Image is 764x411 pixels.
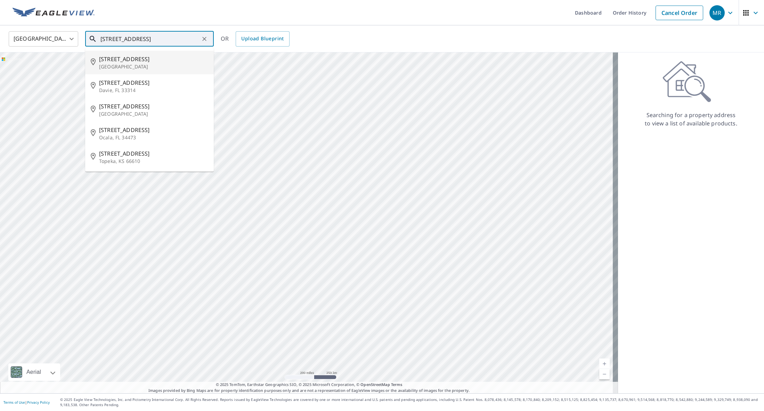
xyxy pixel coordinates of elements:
[200,34,209,44] button: Clear
[599,359,610,369] a: Current Level 5, Zoom In
[99,158,208,165] p: Topeka, KS 66610
[99,87,208,94] p: Davie, FL 33314
[13,8,95,18] img: EV Logo
[644,111,738,128] p: Searching for a property address to view a list of available products.
[60,397,761,408] p: © 2025 Eagle View Technologies, Inc. and Pictometry International Corp. All Rights Reserved. Repo...
[656,6,703,20] a: Cancel Order
[99,102,208,110] span: [STREET_ADDRESS]
[216,382,403,388] span: © 2025 TomTom, Earthstar Geographics SIO, © 2025 Microsoft Corporation, ©
[99,126,208,134] span: [STREET_ADDRESS]
[3,400,25,405] a: Terms of Use
[709,5,725,20] div: MR
[99,134,208,141] p: Ocala, FL 34473
[360,382,390,387] a: OpenStreetMap
[27,400,50,405] a: Privacy Policy
[391,382,403,387] a: Terms
[8,363,60,381] div: Aerial
[24,363,43,381] div: Aerial
[241,34,284,43] span: Upload Blueprint
[100,29,200,49] input: Search by address or latitude-longitude
[99,110,208,117] p: [GEOGRAPHIC_DATA]
[221,31,290,47] div: OR
[99,149,208,158] span: [STREET_ADDRESS]
[3,400,50,404] p: |
[236,31,289,47] a: Upload Blueprint
[99,63,208,70] p: [GEOGRAPHIC_DATA]
[99,55,208,63] span: [STREET_ADDRESS]
[599,369,610,379] a: Current Level 5, Zoom Out
[99,79,208,87] span: [STREET_ADDRESS]
[9,29,78,49] div: [GEOGRAPHIC_DATA]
